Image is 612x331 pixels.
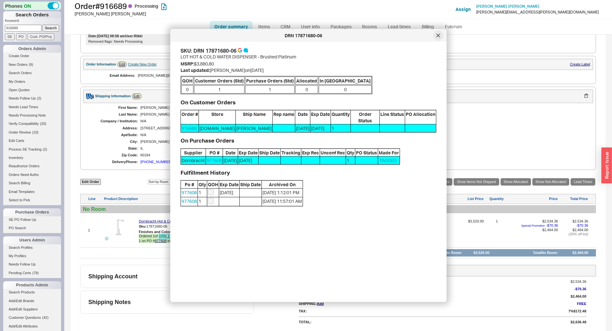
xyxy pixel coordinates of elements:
span: Verify Compatibility [9,122,39,126]
span: PO Allocation [405,110,436,124]
span: Add [317,302,324,306]
span: Store [199,110,235,124]
a: Edit [118,62,127,67]
span: SKU: [181,47,192,54]
div: IL [140,146,326,151]
div: [STREET_ADDRESS] [401,126,587,130]
div: Total List No Room : [430,251,462,255]
div: ( 30 % off list) [559,232,588,236]
div: 1 [496,219,498,246]
span: Customer Questions [9,316,41,319]
span: Date [223,149,238,156]
span: 0 [181,85,193,94]
div: [PERSON_NAME] [236,125,272,132]
a: Create Order [3,53,61,59]
span: [DATE] [219,188,239,197]
a: 916689 [182,126,197,131]
a: Search Profiles [3,244,61,251]
span: Allocated [295,76,318,85]
div: Line [88,197,103,201]
div: DRN 17871680-06 [193,47,236,54]
span: [DATE] 11:57:01 AM [262,197,303,206]
div: 7 % [568,309,573,313]
div: Company / Institution: [90,119,138,123]
span: Qty [346,149,355,156]
span: PO # [206,149,223,156]
div: State: [90,146,138,151]
span: 1 [331,125,350,132]
span: [DATE] [295,125,310,132]
h1: Search Orders [3,11,61,18]
div: [PERSON_NAME][EMAIL_ADDRESS][PERSON_NAME][DOMAIN_NAME] [476,10,599,14]
div: [PERSON_NAME] [401,106,587,110]
a: Packages [326,21,356,32]
a: Search Orders [3,70,61,76]
span: $2,534.36 [542,219,558,223]
div: [PERSON_NAME] [401,140,587,144]
div: Total: [299,320,557,324]
span: Po # [181,181,198,188]
div: N/A [401,119,587,123]
a: TAGGED [379,158,397,163]
a: Add/Edit Attributes [3,323,61,330]
div: DRN 17871680-06 [173,32,433,39]
span: ( 10 ) [32,130,39,134]
span: ( 2 ) [37,96,41,100]
span: [DATE] 1:12:01 PM [262,188,303,197]
a: Edit Carts [3,137,61,144]
div: Create New Order [128,62,156,66]
span: Processing [135,3,158,9]
span: 1 on PO # [139,239,166,243]
a: Select to Pick [3,197,61,204]
span: [DATE] [238,157,258,164]
span: $2,464.00 [571,294,586,299]
a: Add/Edit Suppliers [3,306,61,313]
div: First Name: [90,106,138,110]
span: 0 [319,85,372,94]
a: Email Templates [3,188,61,195]
span: ( 20 ) [40,122,47,126]
a: DRN 17871680-06 [159,234,189,239]
span: $172.48 [573,309,586,313]
input: PO [16,33,26,40]
span: - [574,287,586,291]
a: New Orders(9) [3,61,61,68]
span: $2,464.00 [542,228,558,232]
span: QOH [181,76,193,85]
span: Dornbracht [181,157,206,164]
div: Quantity [489,197,504,201]
div: N/A [401,133,587,137]
span: Needs Processing Note [9,113,46,117]
a: Dornbracht Hot & Cold Water Dispenser [139,219,201,223]
div: Products Admin [3,281,61,289]
div: Phones [3,2,61,10]
div: Email Address: [93,74,135,78]
input: Cust. PO/Proj [28,33,54,40]
span: Under Review [9,130,31,134]
span: Made For [378,149,400,156]
div: [PERSON_NAME] [PERSON_NAME] [75,11,308,17]
span: Date [295,110,310,124]
div: Total Price [559,197,588,201]
a: Show Allocated [501,178,531,186]
a: Lead times [383,21,415,32]
span: Archived On [262,181,303,188]
h3: On Customer Orders [181,99,436,105]
div: Removed flags: Needs Processing [88,39,371,44]
span: Needs Follow Up [9,262,36,266]
a: [PERSON_NAME] [PERSON_NAME] [476,4,539,9]
span: Quantity [331,110,350,124]
span: Qty [198,181,207,188]
span: 1 [346,157,355,164]
div: Apt/Suite: [90,133,138,137]
a: Create Label [570,62,590,66]
span: 1 [194,85,244,94]
span: Supplier [181,149,206,156]
span: Ship Name [236,110,272,124]
span: $2,636.48 [571,320,586,324]
div: 1 [88,228,102,232]
a: Needs Follow Up [3,261,61,268]
span: 0 [295,85,318,94]
div: $3,520.00 [474,251,489,255]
